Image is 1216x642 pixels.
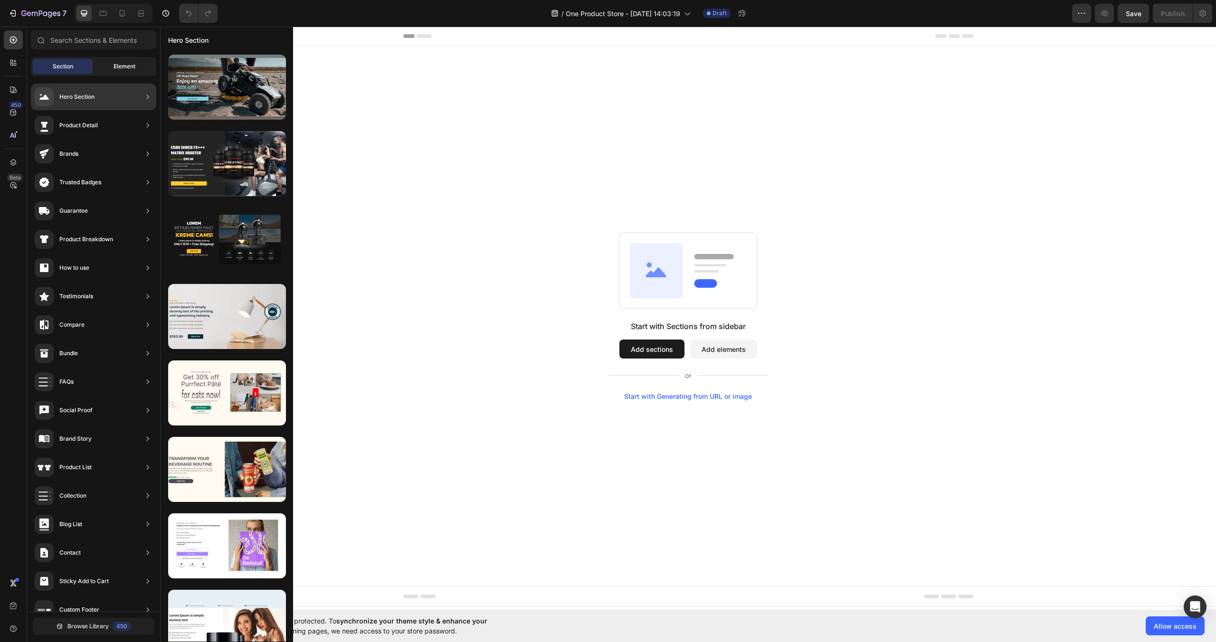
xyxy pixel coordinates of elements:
div: Social Proof [59,406,93,415]
button: Add elements [530,313,597,332]
button: Allow access [1146,616,1205,635]
div: Open Intercom Messenger [1184,595,1206,618]
span: Section [53,62,73,71]
span: / [561,9,564,19]
button: Save [1118,4,1149,23]
input: Search Sections & Elements [31,30,156,49]
span: Allow access [1154,621,1197,631]
div: Compare [59,320,85,330]
p: 7 [62,8,66,19]
span: Element [114,62,135,71]
div: Start with Sections from sidebar [471,294,586,305]
div: Product Detail [59,121,98,130]
button: Add sections [459,313,524,332]
div: Start with Generating from URL or image [464,366,592,374]
button: Browse Library450 [33,618,154,635]
iframe: Design area [160,27,1216,610]
span: Save [1126,9,1141,18]
div: Product Breakdown [59,235,113,244]
div: Brands [59,149,78,159]
div: Testimonials [59,292,93,301]
div: Publish [1161,9,1185,19]
button: Publish [1153,4,1193,23]
div: Contact [59,548,81,557]
div: How to use [59,263,89,273]
span: Your page is password protected. To when designing pages, we need access to your store password. [221,616,524,636]
span: synchronize your theme style & enhance your experience [221,617,487,635]
div: Hero Section [59,92,95,102]
div: 450 [9,101,23,109]
div: 450 [113,622,131,631]
div: Sticky Add to Cart [59,576,109,586]
div: Product List [59,463,92,472]
div: Collection [59,491,86,500]
span: Draft [712,9,727,18]
div: Guarantee [59,206,88,216]
div: Bundle [59,349,78,358]
div: Blog List [59,519,82,529]
div: Brand Story [59,434,92,444]
span: One Product Store - [DATE] 14:03:19 [566,9,680,19]
div: Undo/Redo [179,4,218,23]
div: FAQs [59,377,74,387]
div: Beta [7,174,23,181]
div: Custom Footer [59,605,99,614]
button: 7 [4,4,71,23]
span: Browse Library [67,622,109,631]
div: Trusted Badges [59,178,101,187]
